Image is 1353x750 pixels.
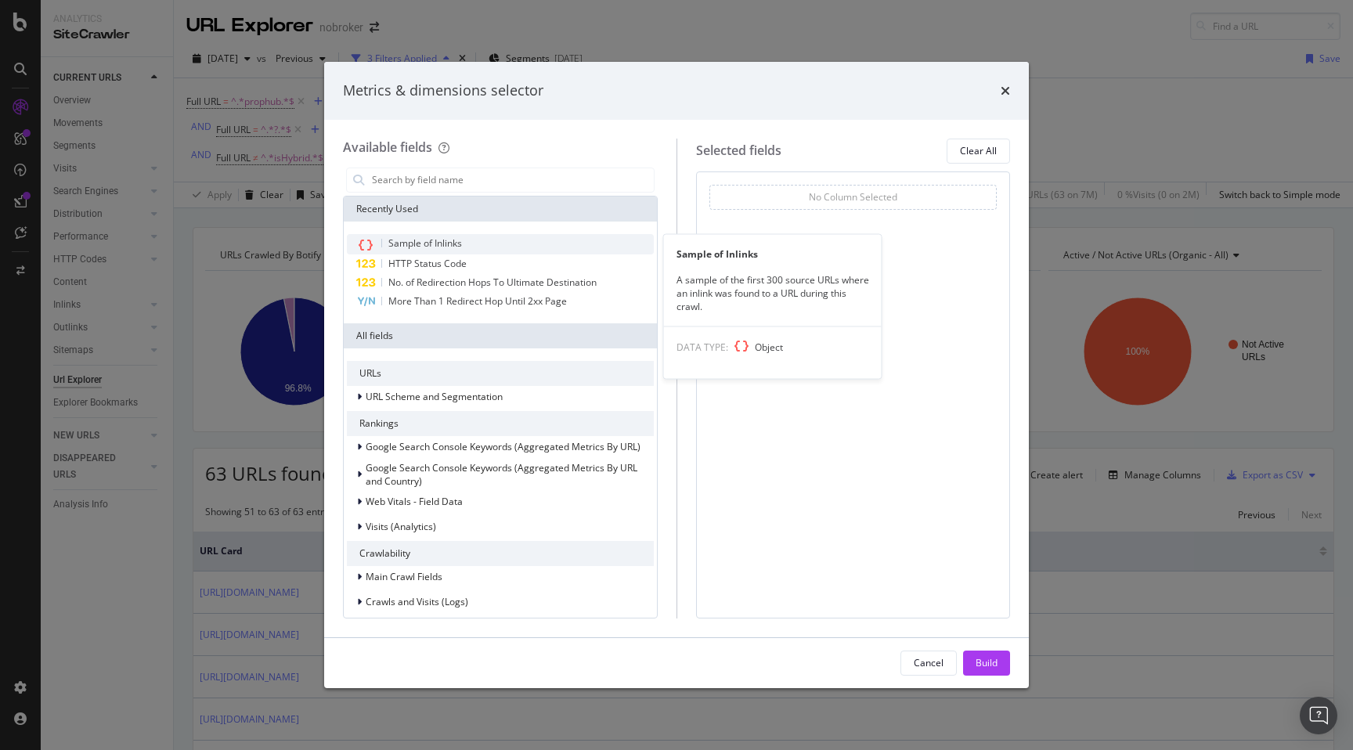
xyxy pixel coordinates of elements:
div: URLs [347,361,654,386]
button: Cancel [900,651,957,676]
span: Google Search Console Keywords (Aggregated Metrics By URL and Country) [366,461,637,488]
span: DATA TYPE: [676,340,728,353]
span: Google Search Console Keywords (Aggregated Metrics By URL) [366,440,640,453]
div: No Column Selected [809,190,897,204]
div: All fields [344,323,657,348]
div: Rankings [347,411,654,436]
div: Open Intercom Messenger [1300,697,1337,734]
span: URL Scheme and Segmentation [366,390,503,403]
button: Clear All [947,139,1010,164]
span: More Than 1 Redirect Hop Until 2xx Page [388,294,567,308]
span: Sample of Inlinks [388,236,462,250]
span: Visits (Analytics) [366,520,436,533]
div: Cancel [914,656,943,669]
div: Selected fields [696,142,781,160]
div: times [1001,81,1010,101]
span: Main Crawl Fields [366,570,442,583]
div: Crawlability [347,541,654,566]
div: Available fields [343,139,432,156]
span: Object [755,340,783,353]
div: Clear All [960,144,997,157]
span: Web Vitals - Field Data [366,495,463,508]
span: Crawls and Visits (Logs) [366,595,468,608]
div: Build [976,656,998,669]
span: No. of Redirection Hops To Ultimate Destination [388,276,597,289]
div: A sample of the first 300 source URLs where an inlink was found to a URL during this crawl. [664,273,882,313]
div: Recently Used [344,197,657,222]
input: Search by field name [370,168,654,192]
span: HTTP Status Code [388,257,467,270]
div: Metrics & dimensions selector [343,81,543,101]
div: modal [324,62,1029,688]
button: Build [963,651,1010,676]
div: Sample of Inlinks [664,247,882,261]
